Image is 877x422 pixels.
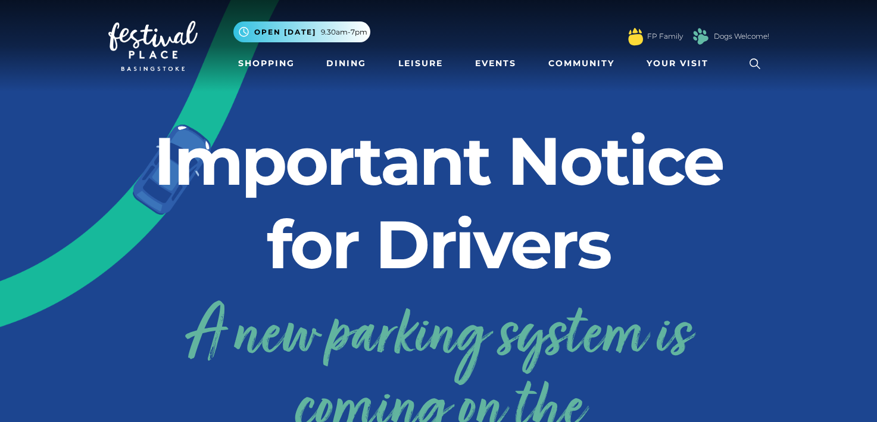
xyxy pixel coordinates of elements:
a: Events [470,52,521,75]
span: Your Visit [647,57,709,70]
a: Your Visit [642,52,719,75]
h2: Important Notice for Drivers [108,119,769,286]
span: 9.30am-7pm [321,27,367,38]
a: Dogs Welcome! [714,31,769,42]
img: Festival Place Logo [108,21,198,71]
span: Open [DATE] [254,27,316,38]
a: FP Family [647,31,683,42]
a: Shopping [233,52,299,75]
button: Open [DATE] 9.30am-7pm [233,21,370,42]
a: Dining [322,52,371,75]
a: Leisure [394,52,448,75]
a: Community [544,52,619,75]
